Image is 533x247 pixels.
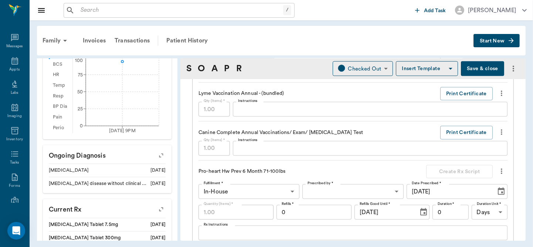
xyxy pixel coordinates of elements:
[78,32,110,49] a: Invoices
[162,32,212,49] a: Patient History
[412,181,441,186] label: Date Prescribed *
[7,222,25,240] div: Open Intercom Messenger
[49,102,72,112] div: BP Dia
[9,183,20,189] div: Forms
[49,59,72,70] div: BCS
[49,91,72,102] div: Resp
[412,3,449,17] button: Add Task
[198,168,398,175] p: Pro-heart Hw Prev 6 Month 71-100lbs
[150,234,166,241] div: [DATE]
[204,181,223,186] label: Fulfillment *
[204,202,233,207] label: Quantity (Items) *
[150,167,166,174] div: [DATE]
[438,202,454,207] label: Duration *
[496,165,507,178] button: more
[283,5,291,15] div: /
[198,90,284,97] p: Lyme Vaccination Annual - (bundled)
[6,44,23,49] div: Messages
[49,167,89,174] div: [MEDICAL_DATA]
[38,32,74,49] div: Family
[238,138,258,143] label: Instructions
[49,234,120,241] div: [MEDICAL_DATA] Tablet 300mg
[49,80,72,91] div: Temp
[496,87,507,100] button: more
[360,202,390,207] label: Refills Good Until *
[204,99,225,104] label: Qty (Items) *
[496,126,507,138] button: more
[236,62,242,75] a: R
[9,67,20,72] div: Appts
[78,5,283,16] input: Search
[43,145,172,164] p: Ongoing diagnosis
[204,138,225,143] label: Qty (Items) *
[34,3,49,18] button: Close drawer
[110,32,154,49] a: Transactions
[77,90,83,94] tspan: 50
[416,205,431,220] button: Choose date, selected date is Aug 18, 2026
[468,6,516,15] div: [PERSON_NAME]
[150,221,166,228] div: [DATE]
[477,202,501,207] label: Duration Unit *
[80,124,83,128] tspan: 0
[10,160,19,165] div: Tasks
[473,34,520,48] button: Start New
[354,205,413,220] input: MM/DD/YYYY
[238,99,258,104] label: Instructions
[308,181,333,186] label: Prescribed by *
[461,61,504,76] button: Save & close
[78,72,83,77] tspan: 75
[49,180,147,187] div: [MEDICAL_DATA] disease without clinical signs
[440,126,493,140] button: Print Certificate
[449,3,533,17] button: [PERSON_NAME]
[186,62,191,75] a: S
[282,202,294,207] label: Refills *
[348,65,381,73] div: Checked Out
[198,129,363,137] p: Canine Complete Annual Vaccinations/ Exam/ [MEDICAL_DATA] Test
[49,123,72,133] div: Perio
[507,62,520,75] button: more
[440,87,493,101] button: Print Certificate
[472,205,508,220] div: Days
[75,58,82,62] tspan: 100
[49,112,72,123] div: Pain
[150,180,166,187] div: [DATE]
[396,61,458,76] button: Insert Template
[78,107,83,111] tspan: 25
[7,113,22,119] div: Imaging
[43,199,172,217] p: Current Rx
[109,128,136,133] tspan: [DATE] 9PM
[49,70,72,80] div: HR
[11,90,18,96] div: Labs
[407,184,491,199] input: MM/DD/YYYY
[494,184,509,199] button: Choose date, selected date is Aug 18, 2025
[198,184,299,199] div: In-House
[6,137,23,142] div: Inventory
[211,62,218,75] a: A
[49,221,118,228] div: [MEDICAL_DATA] Tablet 7.5mg
[204,222,228,227] label: Rx Instructions
[198,62,205,75] a: O
[224,62,230,75] a: P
